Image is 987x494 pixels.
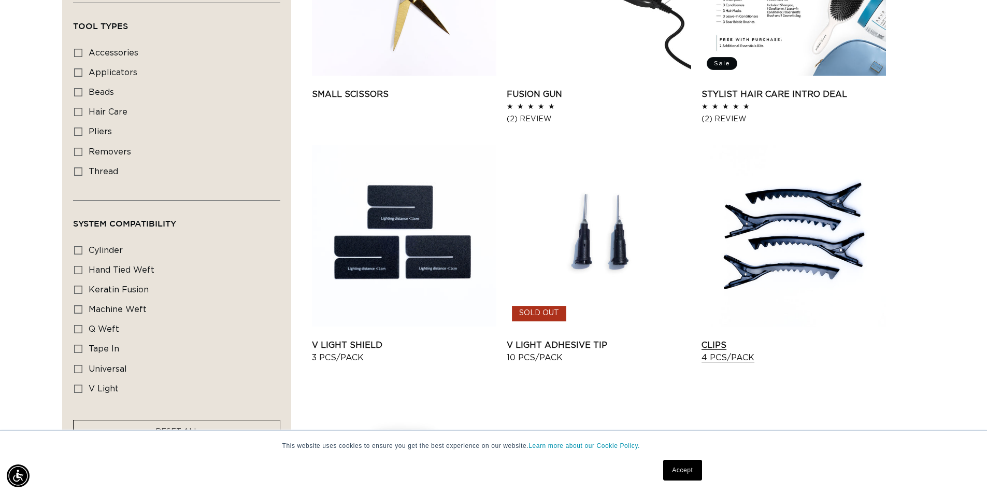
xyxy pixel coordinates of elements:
span: tape in [89,345,119,353]
a: Learn more about our Cookie Policy. [528,442,640,449]
span: thread [89,167,118,176]
span: beads [89,88,114,96]
summary: System Compatibility (0 selected) [73,201,280,238]
span: hair care [89,108,127,116]
summary: Tool Types (0 selected) [73,3,280,40]
span: accessories [89,49,138,57]
span: machine weft [89,305,147,314]
a: Small Scissors [312,88,496,101]
a: Stylist Hair Care Intro Deal [702,88,886,101]
a: Accept [663,460,702,481]
a: Fusion Gun [507,88,691,101]
span: keratin fusion [89,286,149,294]
span: q weft [89,325,119,333]
span: RESET ALL [155,428,198,435]
iframe: Chat Widget [935,444,987,494]
a: V Light Adhesive Tip 10 pcs/pack [507,339,691,364]
span: applicators [89,68,137,77]
span: universal [89,365,127,373]
span: v light [89,385,119,393]
div: Accessibility Menu [7,464,30,487]
a: RESET ALL [155,426,198,439]
span: cylinder [89,246,123,255]
span: removers [89,148,131,156]
a: Clips 4 pcs/pack [702,339,886,364]
span: System Compatibility [73,219,176,228]
p: This website uses cookies to ensure you get the best experience on our website. [282,441,705,450]
span: hand tied weft [89,266,154,274]
span: pliers [89,128,112,136]
a: V Light Shield 3 pcs/pack [312,339,496,364]
span: Tool Types [73,21,128,31]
